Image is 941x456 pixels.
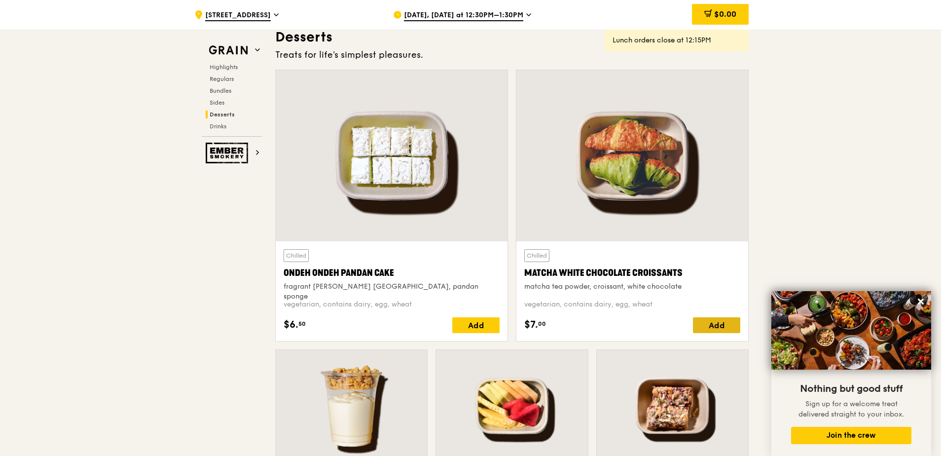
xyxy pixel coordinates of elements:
img: Grain web logo [206,41,251,59]
span: Desserts [210,111,235,118]
span: Highlights [210,64,238,71]
div: Treats for life's simplest pleasures. [275,48,749,62]
span: Nothing but good stuff [800,383,903,395]
button: Close [913,294,929,309]
span: Bundles [210,87,231,94]
div: vegetarian, contains dairy, egg, wheat [524,300,740,309]
span: $0.00 [714,9,736,19]
span: $7. [524,317,538,332]
img: DSC07876-Edit02-Large.jpeg [771,291,931,370]
div: Lunch orders close at 12:15PM [613,36,741,45]
h3: Desserts [275,28,749,46]
div: Matcha White Chocolate Croissants [524,266,740,280]
div: Ondeh Ondeh Pandan Cake [284,266,500,280]
div: matcha tea powder, croissant, white chocolate [524,282,740,292]
span: 50 [298,320,306,328]
span: $6. [284,317,298,332]
div: Chilled [284,249,309,262]
span: [DATE], [DATE] at 12:30PM–1:30PM [404,10,523,21]
div: Add [452,317,500,333]
div: Add [693,317,740,333]
span: 00 [538,320,546,328]
img: Ember Smokery web logo [206,143,251,163]
span: Drinks [210,123,226,130]
span: Sign up for a welcome treat delivered straight to your inbox. [798,400,904,418]
div: fragrant [PERSON_NAME] [GEOGRAPHIC_DATA], pandan sponge [284,282,500,302]
span: Regulars [210,76,234,82]
span: Sides [210,99,224,106]
button: Join the crew [791,427,911,444]
div: Chilled [524,249,549,262]
div: vegetarian, contains dairy, egg, wheat [284,300,500,309]
span: [STREET_ADDRESS] [205,10,271,21]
